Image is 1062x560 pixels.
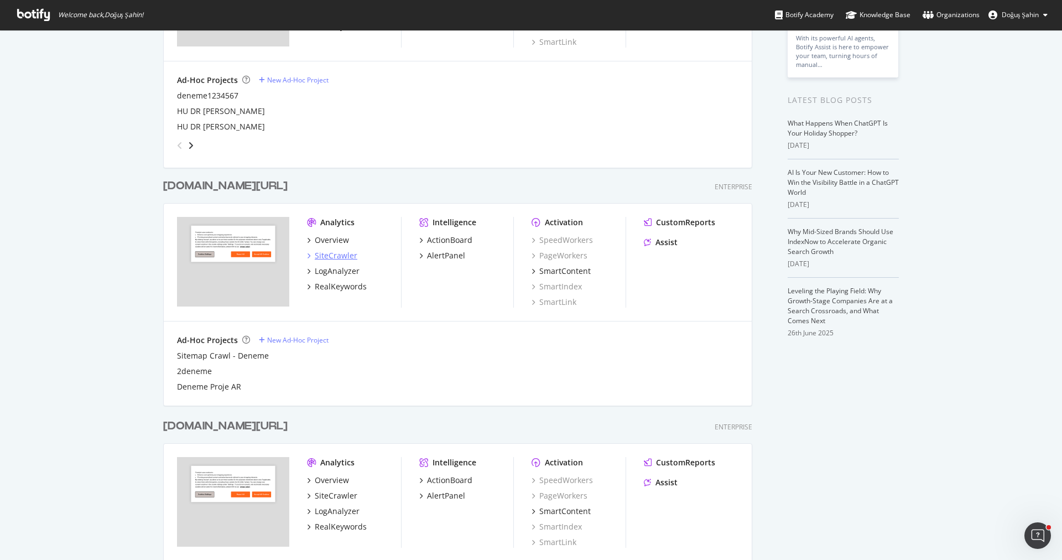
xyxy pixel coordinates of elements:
[775,9,834,20] div: Botify Academy
[532,475,593,486] a: SpeedWorkers
[177,350,269,361] a: Sitemap Crawl - Deneme
[539,506,591,517] div: SmartContent
[788,118,888,138] a: What Happens When ChatGPT Is Your Holiday Shopper?
[419,490,465,501] a: AlertPanel
[923,9,980,20] div: Organizations
[788,286,893,325] a: Leveling the Playing Field: Why Growth-Stage Companies Are at a Search Crossroads, and What Comes...
[715,182,752,191] div: Enterprise
[177,381,241,392] a: Deneme Proje AR
[532,37,576,48] a: SmartLink
[788,328,899,338] div: 26th June 2025
[433,217,476,228] div: Intelligence
[644,457,715,468] a: CustomReports
[532,266,591,277] a: SmartContent
[315,266,360,277] div: LogAnalyzer
[532,250,587,261] a: PageWorkers
[532,297,576,308] a: SmartLink
[419,235,472,246] a: ActionBoard
[539,266,591,277] div: SmartContent
[433,457,476,468] div: Intelligence
[267,335,329,345] div: New Ad-Hoc Project
[177,121,265,132] a: HU DR [PERSON_NAME]
[788,227,893,256] a: Why Mid-Sized Brands Should Use IndexNow to Accelerate Organic Search Growth
[980,6,1056,24] button: Doğuş Şahin
[427,475,472,486] div: ActionBoard
[177,90,238,101] a: deneme1234567
[715,422,752,432] div: Enterprise
[315,235,349,246] div: Overview
[307,281,367,292] a: RealKeywords
[315,250,357,261] div: SiteCrawler
[315,281,367,292] div: RealKeywords
[788,200,899,210] div: [DATE]
[307,506,360,517] a: LogAnalyzer
[427,235,472,246] div: ActionBoard
[320,217,355,228] div: Analytics
[177,75,238,86] div: Ad-Hoc Projects
[419,475,472,486] a: ActionBoard
[788,141,899,151] div: [DATE]
[545,217,583,228] div: Activation
[58,11,143,19] span: Welcome back, Doğuş Şahin !
[419,250,465,261] a: AlertPanel
[1002,10,1039,19] span: Doğuş Şahin
[655,237,678,248] div: Assist
[315,506,360,517] div: LogAnalyzer
[163,178,292,194] a: [DOMAIN_NAME][URL]
[532,537,576,548] a: SmartLink
[315,490,357,501] div: SiteCrawler
[315,475,349,486] div: Overview
[427,490,465,501] div: AlertPanel
[532,281,582,292] a: SmartIndex
[644,217,715,228] a: CustomReports
[307,521,367,532] a: RealKeywords
[177,457,289,547] img: trendyol.com/en
[307,250,357,261] a: SiteCrawler
[187,140,195,151] div: angle-right
[177,106,265,117] a: HU DR [PERSON_NAME]
[307,266,360,277] a: LogAnalyzer
[788,259,899,269] div: [DATE]
[177,335,238,346] div: Ad-Hoc Projects
[656,457,715,468] div: CustomReports
[163,178,288,194] div: [DOMAIN_NAME][URL]
[1024,522,1051,549] iframe: Intercom live chat
[532,235,593,246] a: SpeedWorkers
[655,477,678,488] div: Assist
[427,250,465,261] div: AlertPanel
[267,75,329,85] div: New Ad-Hoc Project
[259,75,329,85] a: New Ad-Hoc Project
[163,418,288,434] div: [DOMAIN_NAME][URL]
[532,521,582,532] a: SmartIndex
[532,506,591,517] a: SmartContent
[307,235,349,246] a: Overview
[644,477,678,488] a: Assist
[177,217,289,307] img: trendyol.com/ar
[320,457,355,468] div: Analytics
[173,137,187,154] div: angle-left
[788,94,899,106] div: Latest Blog Posts
[644,237,678,248] a: Assist
[846,9,910,20] div: Knowledge Base
[656,217,715,228] div: CustomReports
[532,490,587,501] a: PageWorkers
[796,34,890,69] div: With its powerful AI agents, Botify Assist is here to empower your team, turning hours of manual…
[177,366,212,377] a: 2deneme
[163,418,292,434] a: [DOMAIN_NAME][URL]
[307,490,357,501] a: SiteCrawler
[315,521,367,532] div: RealKeywords
[545,457,583,468] div: Activation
